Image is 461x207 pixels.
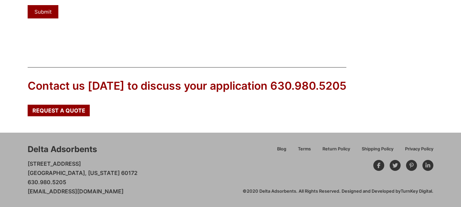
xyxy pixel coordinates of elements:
button: Submit [28,5,58,18]
a: [EMAIL_ADDRESS][DOMAIN_NAME] [28,188,124,195]
a: Terms [292,145,317,157]
span: Terms [298,147,311,151]
a: Shipping Policy [356,145,399,157]
a: TurnKey Digital [401,189,432,194]
a: Privacy Policy [399,145,433,157]
a: Request a Quote [28,105,90,116]
div: ©2020 Delta Adsorbents. All Rights Reserved. Designed and Developed by . [243,188,433,194]
div: Delta Adsorbents [28,144,97,155]
span: Return Policy [322,147,350,151]
span: Request a Quote [32,108,85,113]
span: Shipping Policy [362,147,393,151]
a: Return Policy [317,145,356,157]
p: [STREET_ADDRESS] [GEOGRAPHIC_DATA], [US_STATE] 60172 630.980.5205 [28,159,138,196]
span: Blog [277,147,286,151]
a: Blog [271,145,292,157]
span: Privacy Policy [405,147,433,151]
div: Contact us [DATE] to discuss your application 630.980.5205 [28,78,346,94]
